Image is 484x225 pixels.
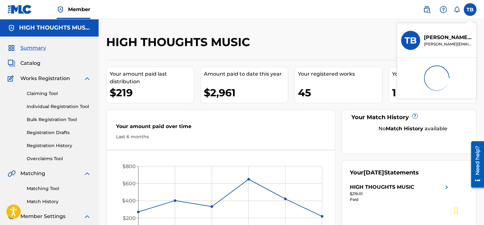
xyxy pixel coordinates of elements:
tspan: $600 [122,181,136,187]
a: Claiming Tool [27,90,91,97]
h5: HIGH THOUGHTS MUSIC [19,24,91,31]
img: search [423,6,431,13]
a: Public Search [420,3,433,16]
tspan: $800 [122,163,136,169]
a: Overclaims Tool [27,155,91,162]
div: No available [358,125,468,133]
img: Accounts [8,24,15,32]
img: Member Settings [8,213,15,220]
div: Paid [350,197,450,202]
img: expand [83,213,91,220]
a: Registration Drafts [27,129,91,136]
a: CatalogCatalog [8,59,40,67]
a: HIGH THOUGHTS MUSICright chevron icon$219.01Paid [350,183,450,202]
img: Summary [8,44,15,52]
iframe: Chat Widget [452,194,484,225]
span: Member [68,6,90,13]
a: Registration History [27,142,91,149]
span: Matching [20,170,45,177]
div: Last 6 months [116,133,325,140]
div: Your pending works [392,70,476,78]
img: preloader [419,60,454,96]
div: $219 [110,85,194,100]
img: Works Registration [8,75,16,82]
span: ? [412,113,418,119]
div: $2,961 [204,85,288,100]
tspan: $200 [123,215,136,221]
img: expand [83,170,91,177]
div: Help [437,3,450,16]
img: expand [83,75,91,82]
p: tiffany@omarionworldwide.com [424,41,472,47]
div: 1 [392,85,476,100]
a: SummarySummary [8,44,46,52]
img: Matching [8,170,16,177]
span: Catalog [20,59,40,67]
span: Summary [20,44,46,52]
p: Tiffany Black [424,34,472,41]
img: right chevron icon [443,183,450,191]
a: Match History [27,198,91,205]
div: User Menu [464,3,476,16]
a: Matching Tool [27,185,91,192]
div: HIGH THOUGHTS MUSIC [350,183,414,191]
img: help [439,6,447,13]
img: Catalog [8,59,15,67]
a: Individual Registration Tool [27,103,91,110]
div: Your amount paid over time [116,123,325,133]
div: Your registered works [298,70,382,78]
span: Works Registration [20,75,70,82]
div: Your amount paid last distribution [110,70,194,85]
div: $219.01 [350,191,450,197]
div: Notifications [453,6,460,13]
img: MLC Logo [8,5,32,14]
div: Amount paid to date this year [204,70,288,78]
span: Member Settings [20,213,66,220]
strong: Match History [386,126,423,132]
h2: HIGH THOUGHTS MUSIC [106,35,253,49]
tspan: $400 [122,198,136,204]
h3: TB [404,35,417,46]
div: Your Match History [350,113,468,122]
div: Drag [454,201,458,220]
div: 45 [298,85,382,100]
img: Top Rightsholder [57,6,64,13]
a: Bulk Registration Tool [27,116,91,123]
div: Your Statements [350,168,419,177]
iframe: Resource Center [466,139,484,190]
span: [DATE] [363,169,384,176]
